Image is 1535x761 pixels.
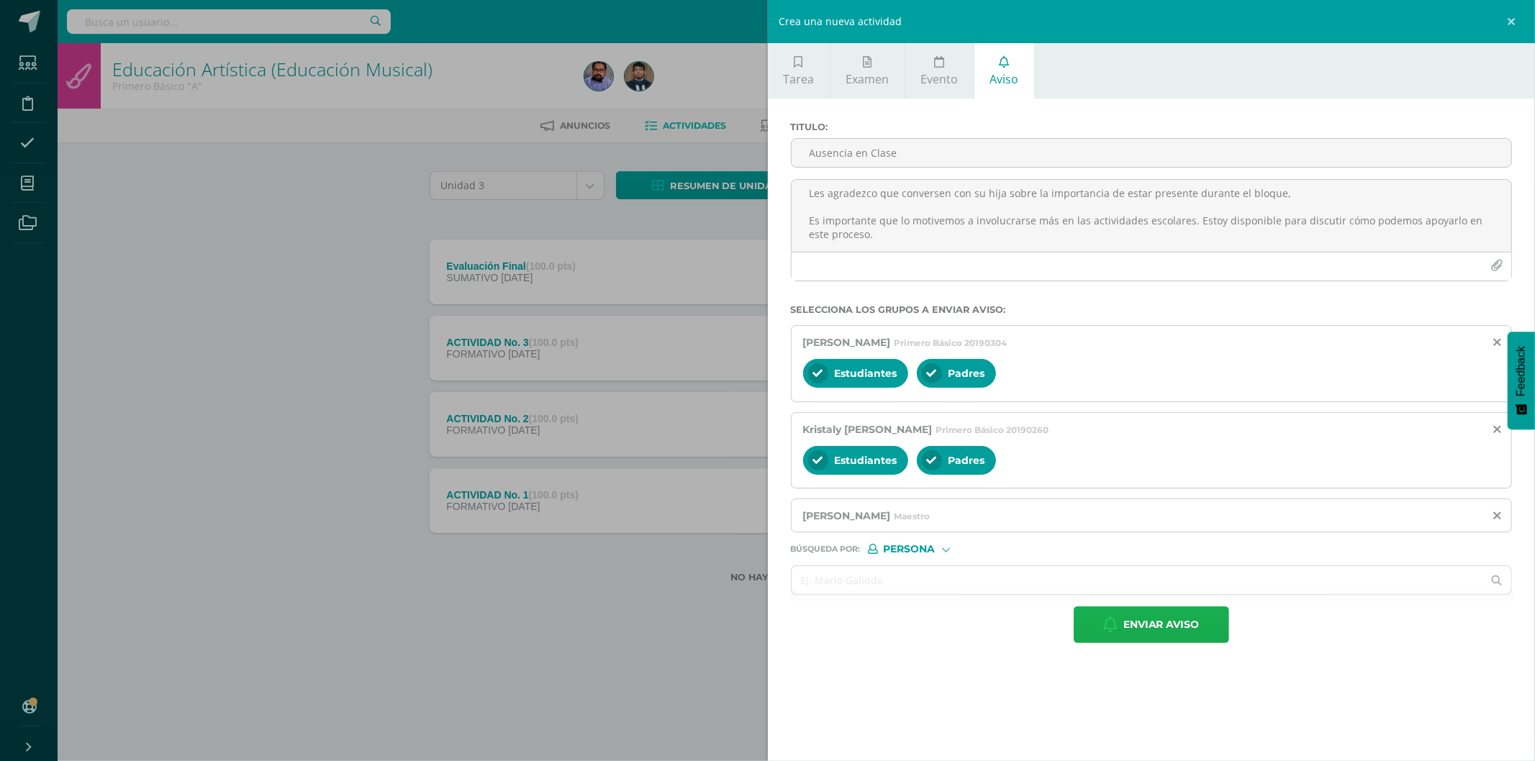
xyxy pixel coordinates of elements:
[803,423,933,436] span: Kristaly [PERSON_NAME]
[803,509,891,522] span: [PERSON_NAME]
[791,304,1513,315] label: Selecciona los grupos a enviar aviso :
[1123,607,1200,642] span: Enviar aviso
[792,566,1483,594] input: Ej. Mario Galindo
[791,545,861,553] span: Búsqueda por :
[936,424,1049,435] span: Primero Básico 20190260
[895,511,930,521] span: Maestro
[884,545,936,553] span: Persona
[948,454,985,467] span: Padres
[783,71,814,87] span: Tarea
[791,122,1513,132] label: Titulo :
[846,71,889,87] span: Examen
[830,43,905,99] a: Examen
[792,180,1512,252] textarea: Buenas días, hago de su conocimiento de la ausencia de su hija en la clase de [PERSON_NAME]. Soli...
[835,454,897,467] span: Estudiantes
[905,43,974,99] a: Evento
[948,367,985,380] span: Padres
[792,139,1512,167] input: Titulo
[1508,332,1535,429] button: Feedback - Mostrar encuesta
[1515,346,1528,396] span: Feedback
[974,43,1034,99] a: Aviso
[895,337,1008,348] span: Primero Básico 20190304
[868,544,976,554] div: [object Object]
[990,71,1019,87] span: Aviso
[835,367,897,380] span: Estudiantes
[1074,606,1229,643] button: Enviar aviso
[768,43,830,99] a: Tarea
[803,336,891,349] span: [PERSON_NAME]
[920,71,958,87] span: Evento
